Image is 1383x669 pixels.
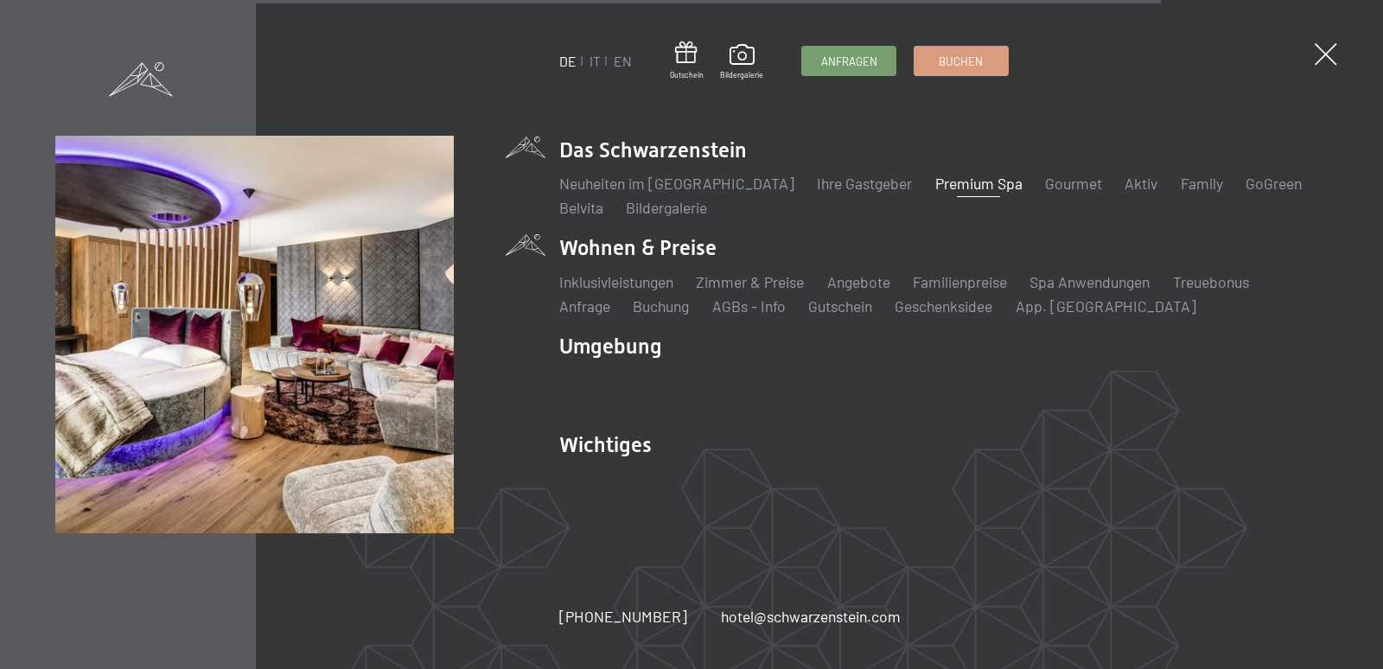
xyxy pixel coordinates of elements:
span: Bildergalerie [720,70,763,80]
a: DE [559,53,577,69]
a: Buchen [915,47,1008,75]
a: Belvita [559,198,603,217]
a: GoGreen [1246,174,1302,193]
a: Family [1181,174,1223,193]
a: Treuebonus [1173,272,1249,291]
a: App. [GEOGRAPHIC_DATA] [1016,296,1196,315]
a: Aktiv [1125,174,1157,193]
a: IT [590,53,601,69]
span: Gutschein [670,70,704,80]
a: Buchung [633,296,689,315]
a: Spa Anwendungen [1029,272,1150,291]
a: Gutschein [670,41,704,80]
a: Neuheiten im [GEOGRAPHIC_DATA] [559,174,794,193]
span: Buchen [939,54,983,69]
span: [PHONE_NUMBER] [559,607,687,626]
a: Zimmer & Preise [696,272,804,291]
a: Angebote [827,272,890,291]
a: Premium Spa [935,174,1023,193]
a: EN [614,53,632,69]
a: Ihre Gastgeber [817,174,912,193]
a: Anfragen [802,47,895,75]
a: hotel@schwarzenstein.com [721,606,901,628]
a: AGBs - Info [712,296,786,315]
a: Bildergalerie [626,198,707,217]
a: Gourmet [1045,174,1102,193]
a: Familienpreise [913,272,1007,291]
a: Gutschein [808,296,872,315]
a: [PHONE_NUMBER] [559,606,687,628]
a: Inklusivleistungen [559,272,673,291]
a: Anfrage [559,296,610,315]
a: Bildergalerie [720,44,763,80]
a: Geschenksidee [895,296,992,315]
span: Anfragen [821,54,877,69]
